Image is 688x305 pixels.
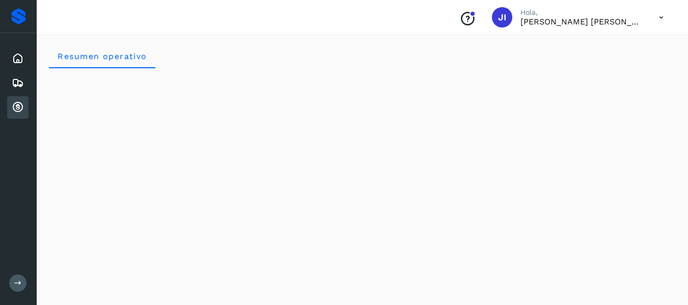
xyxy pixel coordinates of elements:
[520,8,643,17] p: Hola,
[57,51,147,61] span: Resumen operativo
[520,17,643,26] p: JOHNATAN IVAN ESQUIVEL MEDRANO
[7,47,29,70] div: Inicio
[7,96,29,119] div: Cuentas por cobrar
[7,72,29,94] div: Embarques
